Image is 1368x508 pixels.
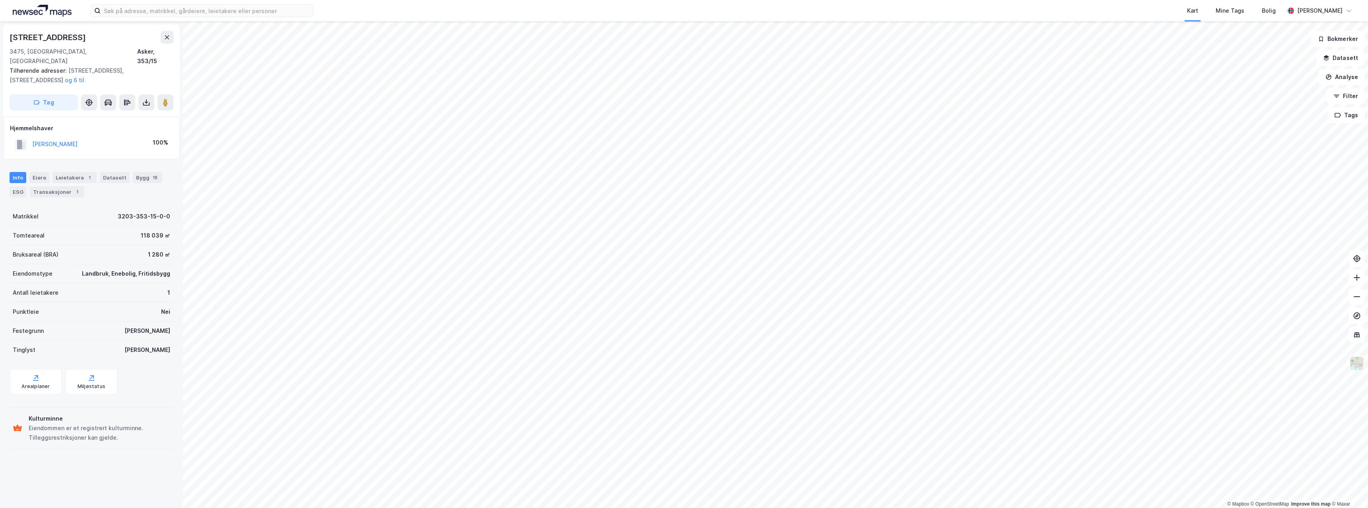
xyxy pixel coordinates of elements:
[29,423,170,442] div: Eiendommen er et registrert kulturminne. Tilleggsrestriksjoner kan gjelde.
[10,66,167,85] div: [STREET_ADDRESS], [STREET_ADDRESS]
[30,186,84,197] div: Transaksjoner
[1349,356,1364,371] img: Z
[141,231,170,240] div: 118 039 ㎡
[78,383,105,390] div: Miljøstatus
[21,383,50,390] div: Arealplaner
[13,250,58,259] div: Bruksareal (BRA)
[29,414,170,423] div: Kulturminne
[13,345,35,355] div: Tinglyst
[1216,6,1244,15] div: Mine Tags
[13,326,44,336] div: Festegrunn
[118,212,170,221] div: 3203-353-15-0-0
[153,138,168,147] div: 100%
[137,47,173,66] div: Asker, 353/15
[10,47,137,66] div: 3475, [GEOGRAPHIC_DATA], [GEOGRAPHIC_DATA]
[52,172,97,183] div: Leietakere
[1328,107,1365,123] button: Tags
[85,174,93,182] div: 1
[13,288,58,297] div: Antall leietakere
[151,174,159,182] div: 18
[1328,470,1368,508] div: Kontrollprogram for chat
[13,5,72,17] img: logo.a4113a55bc3d86da70a041830d287a7e.svg
[13,269,52,278] div: Eiendomstype
[133,172,162,183] div: Bygg
[148,250,170,259] div: 1 280 ㎡
[1251,501,1289,507] a: OpenStreetMap
[82,269,170,278] div: Landbruk, Enebolig, Fritidsbygg
[101,5,313,17] input: Søk på adresse, matrikkel, gårdeiere, leietakere eller personer
[1311,31,1365,47] button: Bokmerker
[13,231,45,240] div: Tomteareal
[1187,6,1198,15] div: Kart
[10,67,68,74] span: Tilhørende adresser:
[1316,50,1365,66] button: Datasett
[1328,470,1368,508] iframe: Chat Widget
[124,326,170,336] div: [PERSON_NAME]
[124,345,170,355] div: [PERSON_NAME]
[10,95,78,110] button: Tag
[1262,6,1276,15] div: Bolig
[13,307,39,317] div: Punktleie
[100,172,130,183] div: Datasett
[1227,501,1249,507] a: Mapbox
[29,172,49,183] div: Eiere
[13,212,39,221] div: Matrikkel
[1297,6,1343,15] div: [PERSON_NAME]
[1291,501,1331,507] a: Improve this map
[1319,69,1365,85] button: Analyse
[1327,88,1365,104] button: Filter
[167,288,170,297] div: 1
[10,186,27,197] div: ESG
[73,188,81,196] div: 1
[161,307,170,317] div: Nei
[10,124,173,133] div: Hjemmelshaver
[10,31,87,44] div: [STREET_ADDRESS]
[10,172,26,183] div: Info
